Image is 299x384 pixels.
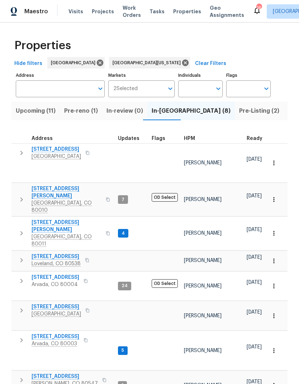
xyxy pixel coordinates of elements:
span: [DATE] [247,310,262,315]
span: [PERSON_NAME] [184,258,222,263]
span: Ready [247,136,262,141]
span: [PERSON_NAME] [184,197,222,202]
span: 4 [119,230,128,237]
button: Open [165,84,175,94]
button: Clear Filters [192,57,229,70]
span: Address [32,136,53,141]
span: OD Select [152,279,178,288]
button: Hide filters [11,57,45,70]
span: Arvada, CO 80004 [32,281,79,288]
span: Upcoming (11) [16,106,56,116]
div: [GEOGRAPHIC_DATA] [47,57,105,69]
label: Flags [226,73,271,78]
button: Open [261,84,271,94]
span: Pre-Listing (2) [239,106,279,116]
span: [DATE] [247,255,262,260]
span: Updates [118,136,139,141]
span: Hide filters [14,59,42,68]
span: 5 [119,347,127,353]
span: Maestro [24,8,48,15]
span: 24 [119,283,130,289]
button: Open [213,84,223,94]
span: Visits [68,8,83,15]
div: Earliest renovation start date (first business day after COE or Checkout) [247,136,269,141]
span: [PERSON_NAME] [184,231,222,236]
span: Properties [173,8,201,15]
span: Projects [92,8,114,15]
span: HPM [184,136,195,141]
div: 16 [256,4,261,11]
span: 2 Selected [113,86,138,92]
span: In-[GEOGRAPHIC_DATA] (8) [152,106,231,116]
span: OD Select [152,193,178,202]
span: [GEOGRAPHIC_DATA][US_STATE] [113,59,184,66]
span: [DATE] [247,193,262,198]
span: Properties [14,42,71,49]
span: [DATE] [247,345,262,350]
span: [PERSON_NAME] [184,284,222,289]
span: Pre-reno (1) [64,106,98,116]
span: [PERSON_NAME] [184,160,222,165]
label: Markets [108,73,175,78]
span: [DATE] [247,157,262,162]
span: [DATE] [247,280,262,285]
span: Clear Filters [195,59,226,68]
span: [PERSON_NAME] [184,313,222,318]
button: Open [95,84,105,94]
div: [GEOGRAPHIC_DATA][US_STATE] [109,57,190,69]
span: In-review (0) [106,106,143,116]
label: Individuals [178,73,223,78]
span: Work Orders [123,4,141,19]
span: Tasks [149,9,165,14]
label: Address [16,73,105,78]
span: [DATE] [247,227,262,232]
span: 7 [119,197,127,203]
span: [PERSON_NAME] [184,348,222,353]
span: Flags [152,136,165,141]
span: [STREET_ADDRESS] [32,274,79,281]
span: [GEOGRAPHIC_DATA] [51,59,98,66]
span: Geo Assignments [210,4,244,19]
